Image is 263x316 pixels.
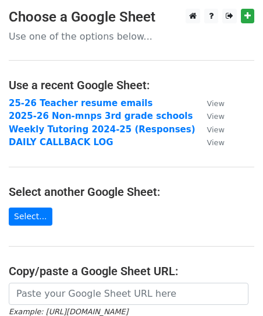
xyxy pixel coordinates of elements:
[9,98,152,108] a: 25-26 Teacher resume emails
[207,112,225,121] small: View
[9,185,254,199] h4: Select another Google Sheet:
[196,137,225,148] a: View
[196,111,225,121] a: View
[196,98,225,108] a: View
[9,137,113,148] a: DAILY CALLBACK LOG
[207,125,225,134] small: View
[9,283,248,305] input: Paste your Google Sheet URL here
[196,124,225,135] a: View
[9,30,254,43] p: Use one of the options below...
[9,78,254,92] h4: Use a recent Google Sheet:
[9,264,254,278] h4: Copy/paste a Google Sheet URL:
[9,124,196,135] a: Weekly Tutoring 2024-25 (Responses)
[9,307,128,316] small: Example: [URL][DOMAIN_NAME]
[9,208,52,226] a: Select...
[207,99,225,108] small: View
[207,138,225,147] small: View
[9,111,193,121] a: 2025-26 Non-mnps 3rd grade schools
[9,9,254,26] h3: Choose a Google Sheet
